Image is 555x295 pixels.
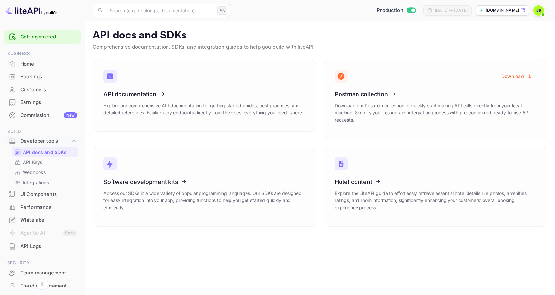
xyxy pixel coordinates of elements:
[4,280,81,292] a: Fraud management
[12,147,78,157] div: API docs and SDKs
[217,6,227,15] div: ⌘K
[335,91,536,97] h3: Postman collection
[103,190,305,211] p: Access our SDKs in a wide variety of popular programming languages. Our SDKs are designed for eas...
[64,112,77,118] div: New
[103,102,305,116] p: Explore our comprehensive API documentation for getting started guides, best practices, and detai...
[12,178,78,187] div: Integrations
[4,188,81,200] a: UI Components
[20,99,77,106] div: Earnings
[14,159,75,166] a: API Keys
[103,178,305,185] h3: Software development kits
[498,70,536,82] button: Download
[4,267,81,279] div: Team management
[4,30,81,44] div: Getting started
[377,7,403,14] span: Production
[4,214,81,227] div: Whitelabel
[20,216,77,224] div: Whitelabel
[20,282,77,290] div: Fraud management
[23,179,49,186] p: Integrations
[4,58,81,70] div: Home
[374,7,418,14] div: Switch to Sandbox mode
[4,128,81,135] span: Build
[106,4,215,17] input: Search (e.g. bookings, documentation)
[4,109,81,122] div: CommissionNew
[4,50,81,57] span: Business
[23,159,42,166] p: API Keys
[20,86,77,94] div: Customers
[4,280,81,292] div: Fraud management
[4,214,81,226] a: Whitelabel
[12,168,78,177] div: Webhooks
[20,112,77,119] div: Commission
[4,267,81,279] a: Team management
[4,58,81,70] a: Home
[37,278,48,290] button: Collapse navigation
[335,102,536,124] p: Download our Postman collection to quickly start making API calls directly from your local machin...
[486,7,519,13] p: [DOMAIN_NAME]
[435,7,468,13] div: [DATE] — [DATE]
[4,259,81,267] span: Security
[335,190,536,211] p: Explore the LiteAPI guide to effortlessly retrieve essential hotel details like photos, amenities...
[4,188,81,201] div: UI Components
[93,147,316,227] a: Software development kitsAccess our SDKs in a wide variety of popular programming languages. Our ...
[4,83,81,96] a: Customers
[4,201,81,213] a: Performance
[93,29,547,42] p: API docs and SDKs
[20,73,77,81] div: Bookings
[324,147,547,227] a: Hotel contentExplore the LiteAPI guide to effortlessly retrieve essential hotel details like phot...
[103,91,305,97] h3: API documentation
[533,5,544,16] img: John Sutton
[335,178,536,185] h3: Hotel content
[20,60,77,68] div: Home
[4,70,81,82] a: Bookings
[20,33,77,41] a: Getting started
[93,43,547,51] p: Comprehensive documentation, SDKs, and integration guides to help you build with liteAPI.
[20,138,71,145] div: Developer tools
[4,96,81,109] div: Earnings
[20,269,77,277] div: Team management
[4,109,81,121] a: CommissionNew
[23,169,46,176] p: Webhooks
[20,191,77,198] div: UI Components
[20,204,77,211] div: Performance
[5,5,57,16] img: LiteAPI logo
[23,149,67,155] p: API docs and SDKs
[14,169,75,176] a: Webhooks
[4,96,81,108] a: Earnings
[4,240,81,252] a: API Logs
[93,59,316,132] a: API documentationExplore our comprehensive API documentation for getting started guides, best pra...
[12,157,78,167] div: API Keys
[20,243,77,250] div: API Logs
[14,149,75,155] a: API docs and SDKs
[14,179,75,186] a: Integrations
[4,136,81,147] div: Developer tools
